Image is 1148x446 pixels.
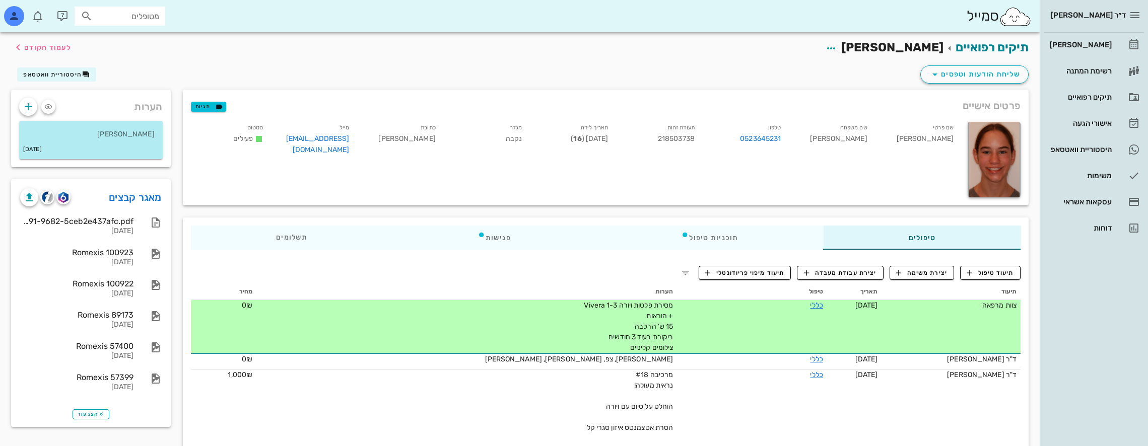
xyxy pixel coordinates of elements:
[20,216,133,226] div: 4a5f95da-9069-4d91-9682-5ceb2e437afc.pdf
[705,268,784,277] span: תיעוד מיפוי פריודונטלי
[1048,145,1112,154] div: היסטוריית וואטסאפ
[191,284,256,300] th: מחיר
[1044,59,1144,83] a: רשימת המתנה
[1044,164,1144,188] a: משימות
[810,370,823,379] a: כללי
[78,411,104,417] span: הצג עוד
[573,134,581,143] strong: 16
[967,6,1032,27] div: סמייל
[17,67,96,82] button: היסטוריית וואטסאפ
[933,124,954,131] small: שם פרטי
[195,102,222,111] span: תגיות
[73,409,109,419] button: הצג עוד
[20,279,133,288] div: Romexis 100922
[40,190,54,204] button: cliniview logo
[740,133,781,144] a: 0523645231
[810,355,823,363] a: כללי
[20,341,133,351] div: Romexis 57400
[247,124,263,131] small: סטטוס
[276,234,307,241] span: תשלומים
[840,124,867,131] small: שם משפחה
[11,90,171,119] div: הערות
[855,301,878,310] span: [DATE]
[804,268,876,277] span: יצירת עבודת מעבדה
[191,102,226,112] button: תגיות
[1048,172,1112,180] div: משימות
[1044,33,1144,57] a: [PERSON_NAME]
[444,120,530,162] div: נקבה
[896,268,948,277] span: יצירת משימה
[960,266,1021,280] button: תיעוד טיפול
[963,98,1021,114] span: פרטים אישיים
[667,124,695,131] small: תעודת זהות
[42,191,53,203] img: cliniview logo
[24,43,71,52] span: לעמוד הקודם
[421,124,436,131] small: כתובת
[920,65,1029,84] button: שליחת הודעות וטפסים
[967,268,1014,277] span: תיעוד טיפול
[581,124,609,131] small: תאריך לידה
[999,7,1032,27] img: SmileCloud logo
[882,284,1021,300] th: תיעוד
[286,134,350,154] a: [EMAIL_ADDRESS][DOMAIN_NAME]
[485,355,673,363] span: [PERSON_NAME], צפ, [PERSON_NAME], [PERSON_NAME]
[768,124,781,131] small: טלפון
[58,192,68,203] img: romexis logo
[584,301,673,352] span: מסירת פלטות ויורה Vivera 1-3 + הוראות 15 ש' הרכבה ביקורת בעוד 3 חודשים צילומים קליניים
[20,383,133,392] div: [DATE]
[1048,67,1112,75] div: רשימת המתנה
[956,40,1029,54] a: תיקים רפואיים
[1044,190,1144,214] a: עסקאות אשראי
[797,266,883,280] button: יצירת עבודת מעבדה
[20,258,133,267] div: [DATE]
[20,289,133,298] div: [DATE]
[242,355,252,363] span: 0₪
[256,284,677,300] th: הערות
[27,129,155,140] p: [PERSON_NAME]
[1044,85,1144,109] a: תיקים רפואיים
[571,134,608,143] span: [DATE] ( )
[886,369,1017,380] div: ד"ר [PERSON_NAME]
[510,124,522,131] small: מגדר
[1048,41,1112,49] div: [PERSON_NAME]
[810,301,823,310] a: כללי
[109,189,162,205] a: מאגר קבצים
[1044,216,1144,240] a: דוחות
[1044,111,1144,135] a: אישורי הגעה
[20,352,133,360] div: [DATE]
[23,144,42,155] small: [DATE]
[56,190,71,204] button: romexis logo
[1048,224,1112,232] div: דוחות
[789,120,875,162] div: [PERSON_NAME]
[886,300,1017,311] div: צוות מרפאה
[340,124,349,131] small: מייל
[855,370,878,379] span: [DATE]
[855,355,878,363] span: [DATE]
[823,226,1021,250] div: טיפולים
[827,284,882,300] th: תאריך
[392,226,596,250] div: פגישות
[875,120,962,162] div: [PERSON_NAME]
[596,226,823,250] div: תוכניות טיפול
[1048,93,1112,101] div: תיקים רפואיים
[378,134,435,143] span: [PERSON_NAME]
[1051,11,1126,20] span: ד״ר [PERSON_NAME]
[20,321,133,329] div: [DATE]
[658,134,695,143] span: 218503738
[841,40,943,54] span: [PERSON_NAME]
[20,310,133,320] div: Romexis 89173
[20,373,133,382] div: Romexis 57399
[233,134,253,143] span: פעילים
[242,301,252,310] span: 0₪
[20,248,133,257] div: Romexis 100923
[886,354,1017,364] div: ד"ר [PERSON_NAME]
[1048,198,1112,206] div: עסקאות אשראי
[23,71,82,78] span: היסטוריית וואטסאפ
[699,266,791,280] button: תיעוד מיפוי פריודונטלי
[20,227,133,236] div: [DATE]
[929,68,1020,81] span: שליחת הודעות וטפסים
[677,284,827,300] th: טיפול
[1044,137,1144,162] a: היסטוריית וואטסאפ
[12,38,71,56] button: לעמוד הקודם
[1048,119,1112,127] div: אישורי הגעה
